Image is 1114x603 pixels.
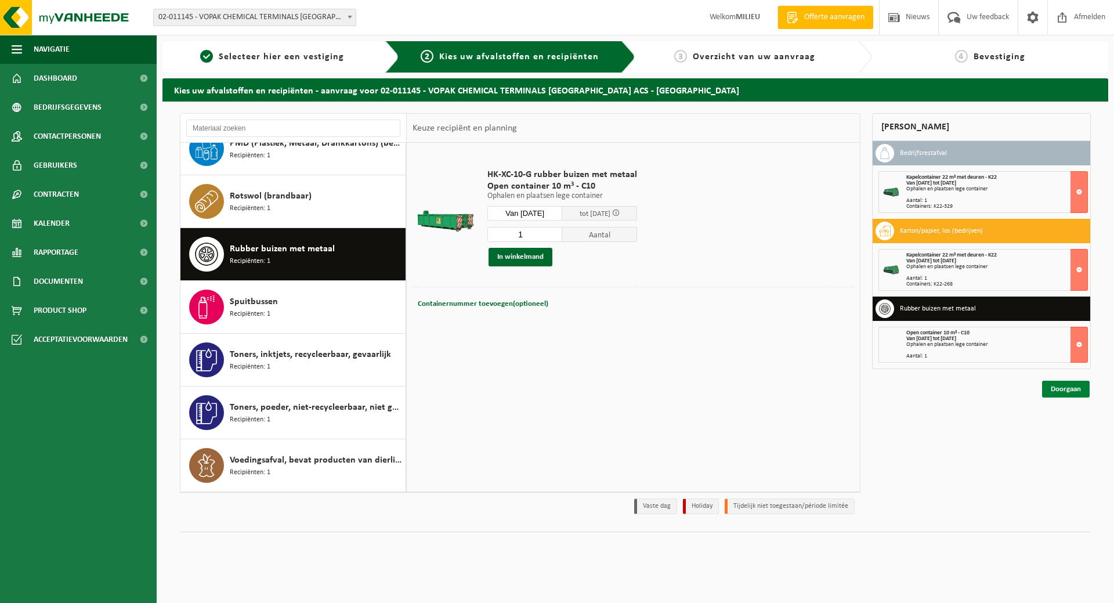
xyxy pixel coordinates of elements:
[230,400,403,414] span: Toners, poeder, niet-recycleerbaar, niet gevaarlijk
[180,281,406,334] button: Spuitbussen Recipiënten: 1
[906,276,1088,281] div: Aantal: 1
[230,348,391,362] span: Toners, inktjets, recycleerbaar, gevaarlijk
[906,258,956,264] strong: Van [DATE] tot [DATE]
[34,180,79,209] span: Contracten
[955,50,968,63] span: 4
[974,52,1025,62] span: Bevestiging
[736,13,760,21] strong: MILIEU
[230,150,270,161] span: Recipiënten: 1
[34,325,128,354] span: Acceptatievoorwaarden
[906,342,1088,348] div: Ophalen en plaatsen lege container
[418,300,548,308] span: Containernummer toevoegen(optioneel)
[180,387,406,439] button: Toners, poeder, niet-recycleerbaar, niet gevaarlijk Recipiënten: 1
[906,353,1088,359] div: Aantal: 1
[906,335,956,342] strong: Van [DATE] tot [DATE]
[34,267,83,296] span: Documenten
[180,175,406,228] button: Rotswol (brandbaar) Recipiënten: 1
[34,122,101,151] span: Contactpersonen
[180,122,406,175] button: PMD (Plastiek, Metaal, Drankkartons) (bedrijven) Recipiënten: 1
[906,198,1088,204] div: Aantal: 1
[34,296,86,325] span: Product Shop
[186,120,400,137] input: Materiaal zoeken
[34,238,78,267] span: Rapportage
[230,467,270,478] span: Recipiënten: 1
[900,299,976,318] h3: Rubber buizen met metaal
[154,9,356,26] span: 02-011145 - VOPAK CHEMICAL TERMINALS BELGIUM ACS - ANTWERPEN
[219,52,344,62] span: Selecteer hier een vestiging
[693,52,815,62] span: Overzicht van uw aanvraag
[34,64,77,93] span: Dashboard
[180,334,406,387] button: Toners, inktjets, recycleerbaar, gevaarlijk Recipiënten: 1
[900,222,983,240] h3: Karton/papier, los (bedrijven)
[872,113,1091,141] div: [PERSON_NAME]
[230,242,335,256] span: Rubber buizen met metaal
[725,499,855,514] li: Tijdelijk niet toegestaan/période limitée
[801,12,867,23] span: Offerte aanvragen
[230,453,403,467] span: Voedingsafval, bevat producten van dierlijke oorsprong, onverpakt, categorie 3
[34,151,77,180] span: Gebruikers
[906,180,956,186] strong: Van [DATE] tot [DATE]
[168,50,376,64] a: 1Selecteer hier een vestiging
[180,439,406,492] button: Voedingsafval, bevat producten van dierlijke oorsprong, onverpakt, categorie 3 Recipiënten: 1
[153,9,356,26] span: 02-011145 - VOPAK CHEMICAL TERMINALS BELGIUM ACS - ANTWERPEN
[34,93,102,122] span: Bedrijfsgegevens
[906,204,1088,210] div: Containers: K22-329
[562,227,637,242] span: Aantal
[417,296,549,312] button: Containernummer toevoegen(optioneel)
[634,499,677,514] li: Vaste dag
[230,295,278,309] span: Spuitbussen
[230,362,270,373] span: Recipiënten: 1
[906,252,997,258] span: Kapelcontainer 22 m³ met deuren - K22
[906,264,1088,270] div: Ophalen en plaatsen lege container
[674,50,687,63] span: 3
[230,309,270,320] span: Recipiënten: 1
[421,50,433,63] span: 2
[230,189,312,203] span: Rotswol (brandbaar)
[906,281,1088,287] div: Containers: K22-268
[180,228,406,281] button: Rubber buizen met metaal Recipiënten: 1
[580,210,610,218] span: tot [DATE]
[407,114,523,143] div: Keuze recipiënt en planning
[487,206,562,221] input: Selecteer datum
[683,499,719,514] li: Holiday
[230,414,270,425] span: Recipiënten: 1
[1042,381,1090,398] a: Doorgaan
[489,248,552,266] button: In winkelmand
[906,330,970,336] span: Open container 10 m³ - C10
[230,136,403,150] span: PMD (Plastiek, Metaal, Drankkartons) (bedrijven)
[230,256,270,267] span: Recipiënten: 1
[34,35,70,64] span: Navigatie
[906,174,997,180] span: Kapelcontainer 22 m³ met deuren - K22
[487,169,637,180] span: HK-XC-10-G rubber buizen met metaal
[162,78,1108,101] h2: Kies uw afvalstoffen en recipiënten - aanvraag voor 02-011145 - VOPAK CHEMICAL TERMINALS [GEOGRAP...
[487,192,637,200] p: Ophalen en plaatsen lege container
[906,186,1088,192] div: Ophalen en plaatsen lege container
[34,209,70,238] span: Kalender
[487,180,637,192] span: Open container 10 m³ - C10
[200,50,213,63] span: 1
[230,203,270,214] span: Recipiënten: 1
[900,144,947,163] h3: Bedrijfsrestafval
[439,52,599,62] span: Kies uw afvalstoffen en recipiënten
[777,6,873,29] a: Offerte aanvragen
